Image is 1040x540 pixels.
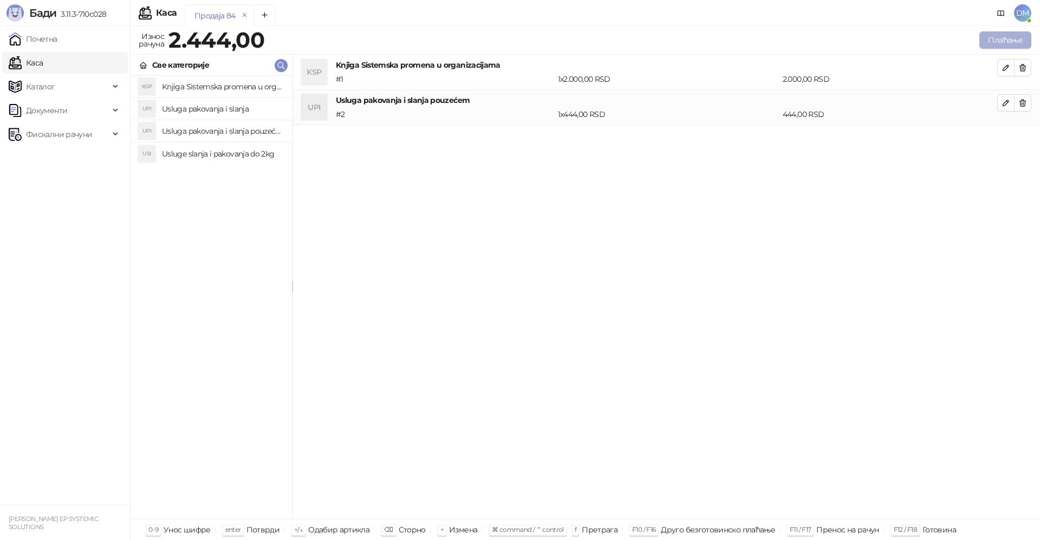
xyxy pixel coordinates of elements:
span: 3.11.3-710c028 [56,9,106,19]
h4: Usluga pakovanja i slanja [162,100,283,118]
div: 1 x 444,00 RSD [556,108,781,120]
span: ↑/↓ [294,525,303,534]
div: KSP [138,78,155,95]
a: Почетна [9,28,57,50]
h4: Knjiga Sistemska promena u organizacijama [336,59,997,71]
span: Документи [26,100,67,121]
div: Потврди [246,523,280,537]
button: remove [238,11,252,20]
h4: Usluga pakovanja i slanja pouzećem [336,94,997,106]
div: Друго безготовинско плаћање [661,523,775,537]
div: Измена [449,523,477,537]
div: grid [131,76,292,519]
span: enter [225,525,241,534]
div: 2.000,00 RSD [781,73,999,85]
h4: Usluge slanja i pakovanja do 2kg [162,145,283,162]
span: Каталог [26,76,55,97]
div: KSP [301,59,327,85]
div: Унос шифре [164,523,211,537]
span: Бади [29,6,56,19]
span: Фискални рачуни [26,123,92,145]
button: Add tab [253,4,275,26]
span: ⌫ [384,525,393,534]
img: Logo [6,4,24,22]
a: Документација [992,4,1010,22]
h4: Usluga pakovanja i slanja pouzećem [162,122,283,140]
span: f [575,525,576,534]
span: F12 / F18 [894,525,917,534]
div: UPI [301,94,327,120]
span: F10 / F16 [632,525,655,534]
span: F11 / F17 [790,525,811,534]
button: Плаћање [979,31,1031,49]
span: 0-9 [148,525,158,534]
div: Готовина [922,523,956,537]
div: 444,00 RSD [781,108,999,120]
div: USI [138,145,155,162]
div: Продаја 84 [194,10,236,22]
span: DM [1014,4,1031,22]
strong: 2.444,00 [168,27,264,53]
span: ⌘ command / ⌃ control [492,525,564,534]
div: UPI [138,122,155,140]
div: Износ рачуна [136,29,166,51]
h4: Knjiga Sistemska promena u organizacijama [162,78,283,95]
span: + [440,525,444,534]
div: # 2 [334,108,556,120]
div: 1 x 2.000,00 RSD [556,73,781,85]
div: UPI [138,100,155,118]
div: Све категорије [152,59,209,71]
small: [PERSON_NAME] EP SYSTEMIC SOLUTIONS [9,515,98,531]
div: # 1 [334,73,556,85]
div: Пренос на рачун [816,523,879,537]
div: Одабир артикла [308,523,369,537]
div: Претрага [582,523,617,537]
div: Сторно [399,523,426,537]
div: Каса [156,9,177,17]
a: Каса [9,52,43,74]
